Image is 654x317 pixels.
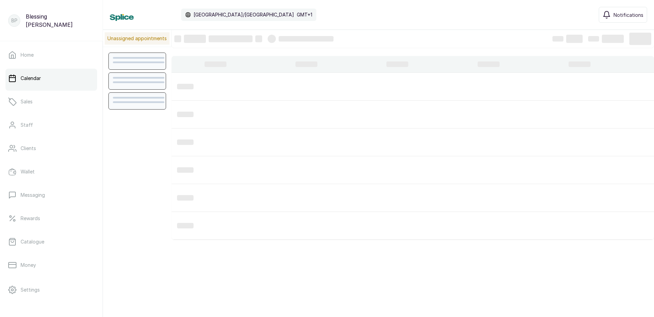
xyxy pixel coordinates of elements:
[5,139,97,158] a: Clients
[21,215,40,222] p: Rewards
[5,92,97,111] a: Sales
[21,145,36,152] p: Clients
[297,11,312,18] p: GMT+1
[21,75,41,82] p: Calendar
[194,11,294,18] p: [GEOGRAPHIC_DATA]/[GEOGRAPHIC_DATA]
[21,286,40,293] p: Settings
[5,232,97,251] a: Catalogue
[11,17,17,24] p: BP
[26,12,94,29] p: Blessing [PERSON_NAME]
[105,32,170,45] p: Unassigned appointments
[21,262,36,269] p: Money
[5,185,97,205] a: Messaging
[5,45,97,65] a: Home
[614,11,643,19] span: Notifications
[5,280,97,299] a: Settings
[5,69,97,88] a: Calendar
[5,256,97,275] a: Money
[21,122,33,128] p: Staff
[21,238,44,245] p: Catalogue
[5,162,97,181] a: Wallet
[21,98,33,105] p: Sales
[5,209,97,228] a: Rewards
[21,52,34,58] p: Home
[21,192,45,199] p: Messaging
[5,115,97,135] a: Staff
[599,7,647,23] button: Notifications
[21,168,35,175] p: Wallet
